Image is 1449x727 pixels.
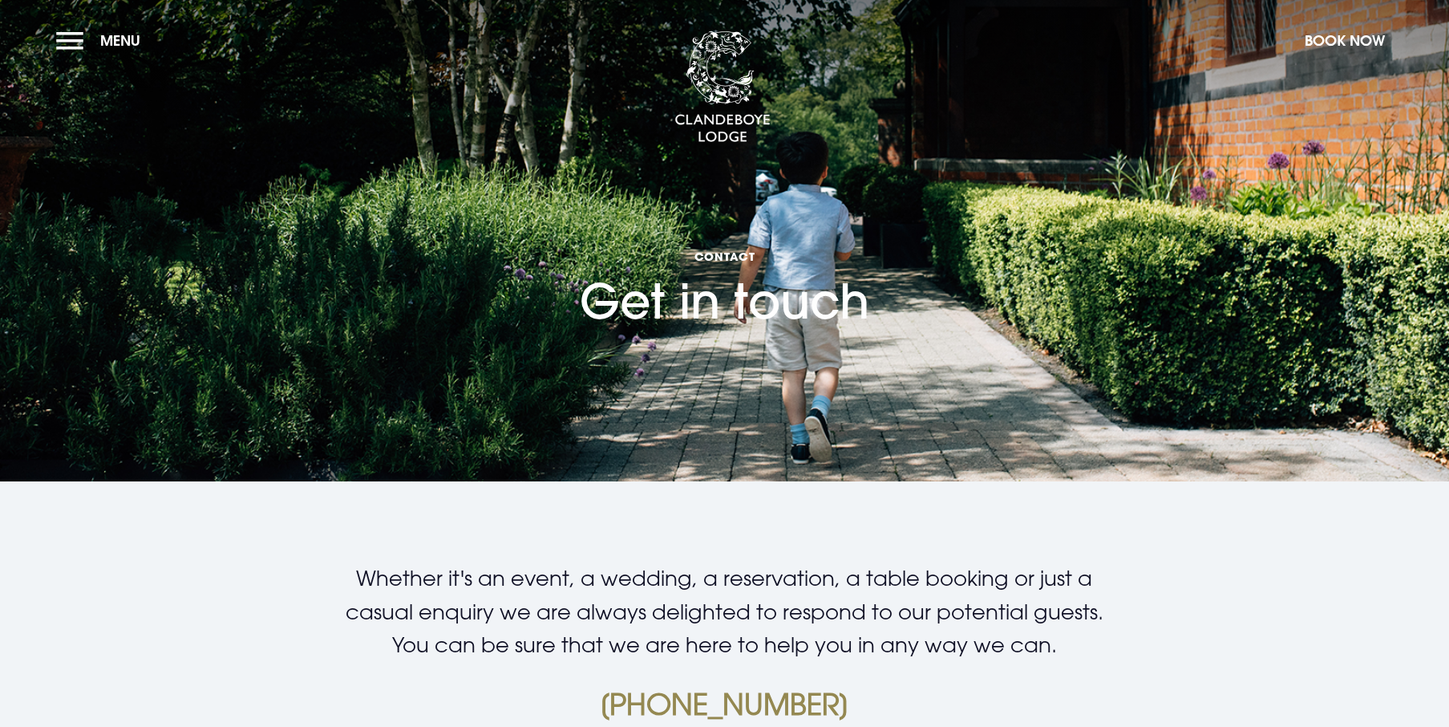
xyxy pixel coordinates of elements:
[56,23,148,58] button: Menu
[599,687,850,721] a: [PHONE_NUMBER]
[342,562,1106,662] p: Whether it's an event, a wedding, a reservation, a table booking or just a casual enquiry we are ...
[580,249,869,264] span: Contact
[580,160,869,331] h1: Get in touch
[1297,23,1393,58] button: Book Now
[100,31,140,50] span: Menu
[674,31,771,144] img: Clandeboye Lodge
